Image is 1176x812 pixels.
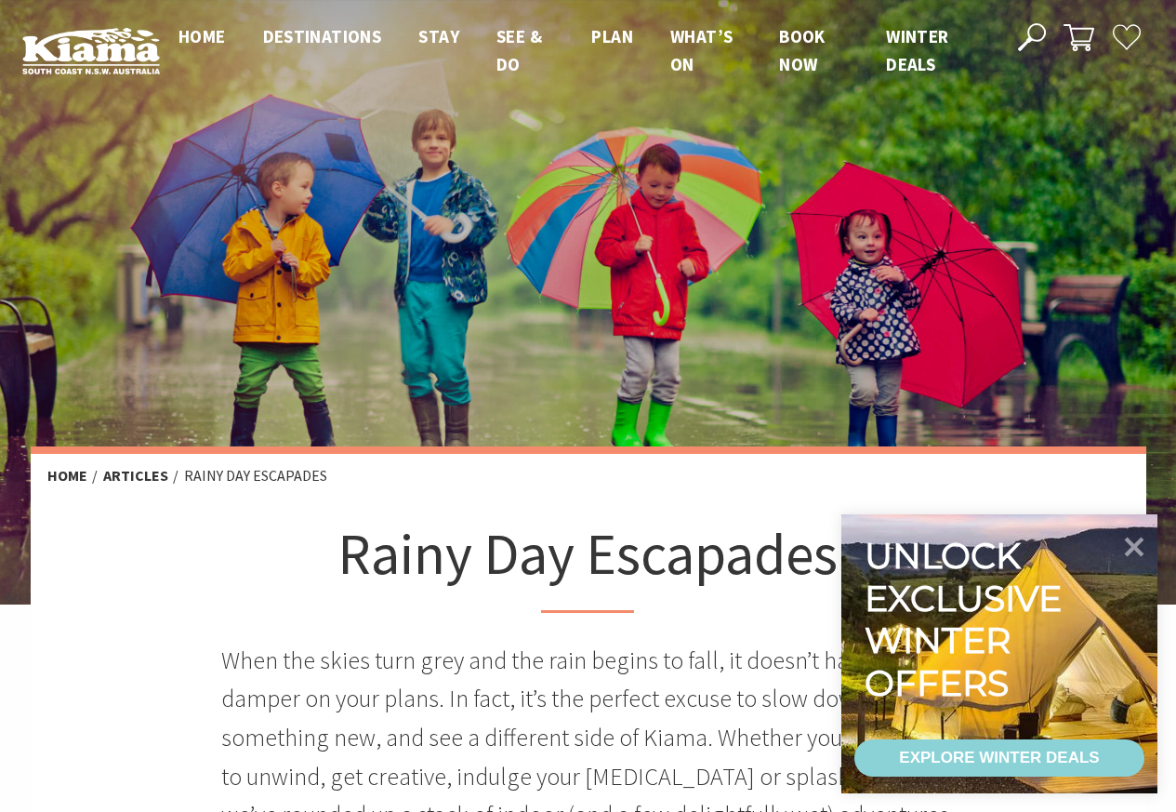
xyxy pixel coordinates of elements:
[47,466,87,486] a: Home
[591,25,633,47] span: Plan
[865,535,1070,704] div: Unlock exclusive winter offers
[854,739,1144,777] a: EXPLORE WINTER DEALS
[670,25,733,75] span: What’s On
[22,27,160,74] img: Kiama Logo
[418,25,459,47] span: Stay
[899,739,1099,777] div: EXPLORE WINTER DEALS
[103,466,168,486] a: Articles
[263,25,382,47] span: Destinations
[178,25,226,47] span: Home
[313,516,864,613] h1: Rainy Day Escapades
[496,25,542,75] span: See & Do
[779,25,826,75] span: Book now
[184,464,327,488] li: Rainy Day Escapades
[160,22,997,79] nav: Main Menu
[886,25,948,75] span: Winter Deals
